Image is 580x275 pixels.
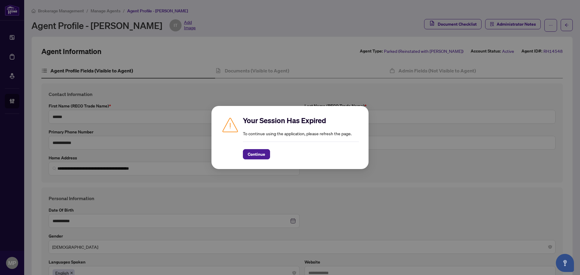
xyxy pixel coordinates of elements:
[556,254,574,272] button: Open asap
[243,116,359,159] div: To continue using the application, please refresh the page.
[221,116,239,134] img: Caution icon
[248,149,265,159] span: Continue
[243,116,359,125] h2: Your Session Has Expired
[243,149,270,159] button: Continue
